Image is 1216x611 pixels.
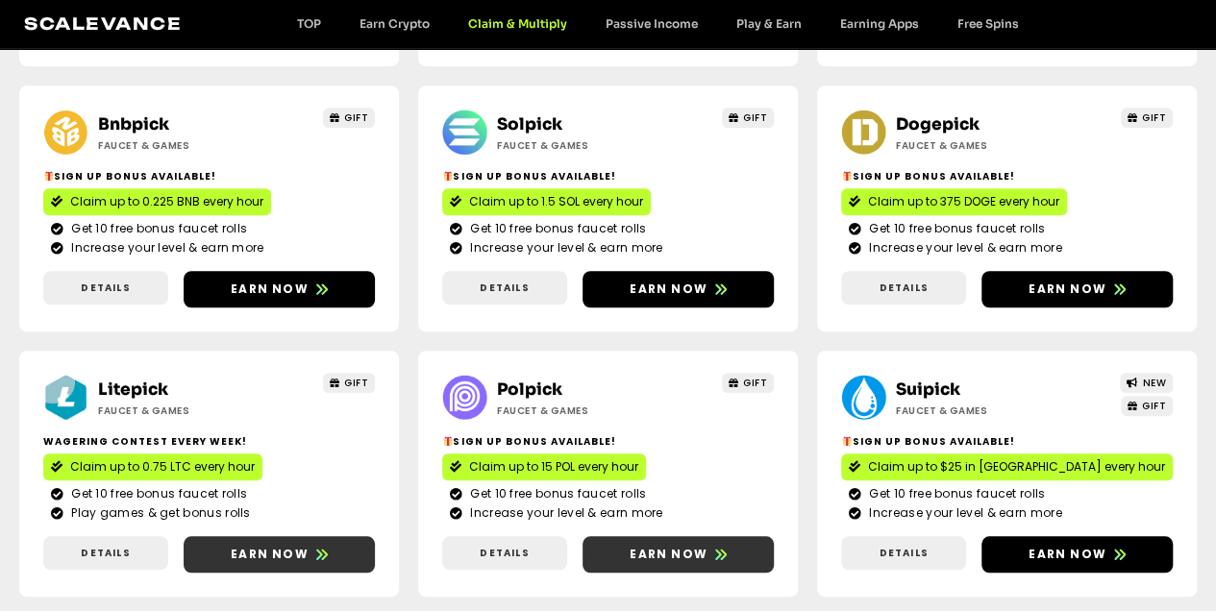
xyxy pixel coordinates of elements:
a: Dogepick [896,114,980,134]
span: Earn now [231,281,309,298]
h2: Faucet & Games [896,403,1069,418]
h2: Faucet & Games [497,403,670,418]
a: Claim up to 15 POL every hour [442,453,646,480]
span: Claim up to 15 POL every hour [469,458,638,476]
span: Claim up to 375 DOGE every hour [868,193,1059,210]
a: TOP [278,16,340,31]
a: Earn now [981,271,1173,307]
nav: Menu [278,16,1038,31]
span: Increase your level & earn more [465,239,662,257]
a: GIFT [722,373,775,393]
span: Get 10 free bonus faucet rolls [66,485,247,502]
span: Get 10 free bonus faucet rolls [864,485,1045,502]
a: GIFT [1121,396,1174,416]
a: Earn now [583,536,774,573]
a: Details [442,271,567,305]
a: Polpick [497,379,562,400]
span: Details [81,281,130,295]
h2: Faucet & Games [896,138,1069,153]
span: GIFT [1142,110,1166,125]
h2: Faucet & Games [98,138,271,153]
a: Earn now [184,536,375,573]
a: Claim up to 1.5 SOL every hour [442,188,651,215]
a: Earn now [981,536,1173,573]
span: Increase your level & earn more [66,239,263,257]
a: Details [841,536,966,570]
h2: Sign Up Bonus Available! [841,434,1173,449]
a: Bnbpick [98,114,169,134]
img: 🎁 [842,436,852,446]
span: Earn now [231,546,309,563]
a: Earn Crypto [340,16,449,31]
span: Details [480,281,529,295]
span: Details [81,546,130,560]
span: Earn now [630,546,707,563]
span: Earn now [1029,546,1106,563]
span: Earn now [1029,281,1106,298]
a: Claim up to $25 in [GEOGRAPHIC_DATA] every hour [841,453,1173,480]
span: Claim up to 1.5 SOL every hour [469,193,643,210]
a: GIFT [1121,108,1174,128]
h2: Faucet & Games [98,403,271,418]
h2: Faucet & Games [497,138,670,153]
a: Scalevance [24,13,182,34]
a: Details [43,271,168,305]
a: Details [442,536,567,570]
img: 🎁 [842,171,852,181]
span: Get 10 free bonus faucet rolls [864,220,1045,237]
span: Get 10 free bonus faucet rolls [66,220,247,237]
span: Play games & get bonus rolls [66,504,250,522]
a: Earning Apps [821,16,938,31]
h2: Sign Up Bonus Available! [841,169,1173,183]
span: Increase your level & earn more [864,504,1061,522]
span: GIFT [344,376,368,390]
img: 🎁 [443,171,453,181]
span: GIFT [743,110,767,125]
a: Earn now [184,271,375,307]
span: Claim up to $25 in [GEOGRAPHIC_DATA] every hour [868,458,1165,476]
span: Increase your level & earn more [465,504,662,522]
a: NEW [1120,373,1173,393]
span: NEW [1143,376,1167,390]
a: Claim & Multiply [449,16,586,31]
span: Get 10 free bonus faucet rolls [465,485,646,502]
span: Get 10 free bonus faucet rolls [465,220,646,237]
img: 🎁 [443,436,453,446]
a: Details [841,271,966,305]
h2: Sign Up Bonus Available! [442,169,774,183]
span: Earn now [630,281,707,298]
a: GIFT [323,108,376,128]
a: GIFT [323,373,376,393]
a: Passive Income [586,16,717,31]
span: GIFT [1142,399,1166,413]
span: Increase your level & earn more [864,239,1061,257]
a: Claim up to 375 DOGE every hour [841,188,1067,215]
h2: Sign Up Bonus Available! [442,434,774,449]
span: Details [879,281,928,295]
img: 🎁 [44,171,54,181]
a: Details [43,536,168,570]
a: Free Spins [938,16,1038,31]
a: Solpick [497,114,562,134]
h2: Wagering contest every week! [43,434,375,449]
a: Litepick [98,379,168,400]
a: GIFT [722,108,775,128]
span: Claim up to 0.225 BNB every hour [70,193,263,210]
h2: Sign Up Bonus Available! [43,169,375,183]
a: Suipick [896,379,960,400]
span: Claim up to 0.75 LTC every hour [70,458,255,476]
a: Play & Earn [717,16,821,31]
span: Details [879,546,928,560]
a: Claim up to 0.225 BNB every hour [43,188,271,215]
a: Claim up to 0.75 LTC every hour [43,453,262,480]
span: Details [480,546,529,560]
a: Earn now [583,271,774,307]
span: GIFT [344,110,368,125]
span: GIFT [743,376,767,390]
